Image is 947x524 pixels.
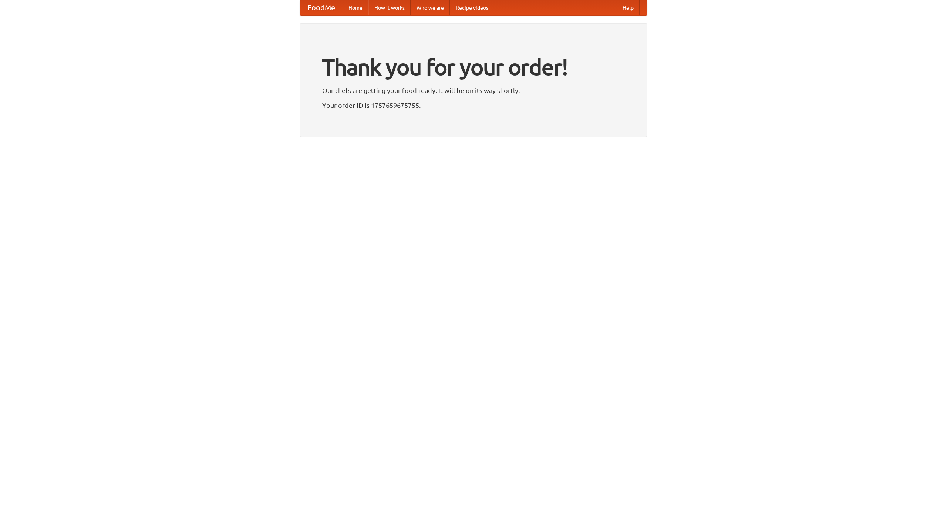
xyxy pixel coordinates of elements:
a: Who we are [411,0,450,15]
a: Help [617,0,640,15]
p: Our chefs are getting your food ready. It will be on its way shortly. [322,85,625,96]
a: How it works [368,0,411,15]
p: Your order ID is 1757659675755. [322,100,625,111]
a: FoodMe [300,0,343,15]
a: Recipe videos [450,0,494,15]
a: Home [343,0,368,15]
h1: Thank you for your order! [322,49,625,85]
